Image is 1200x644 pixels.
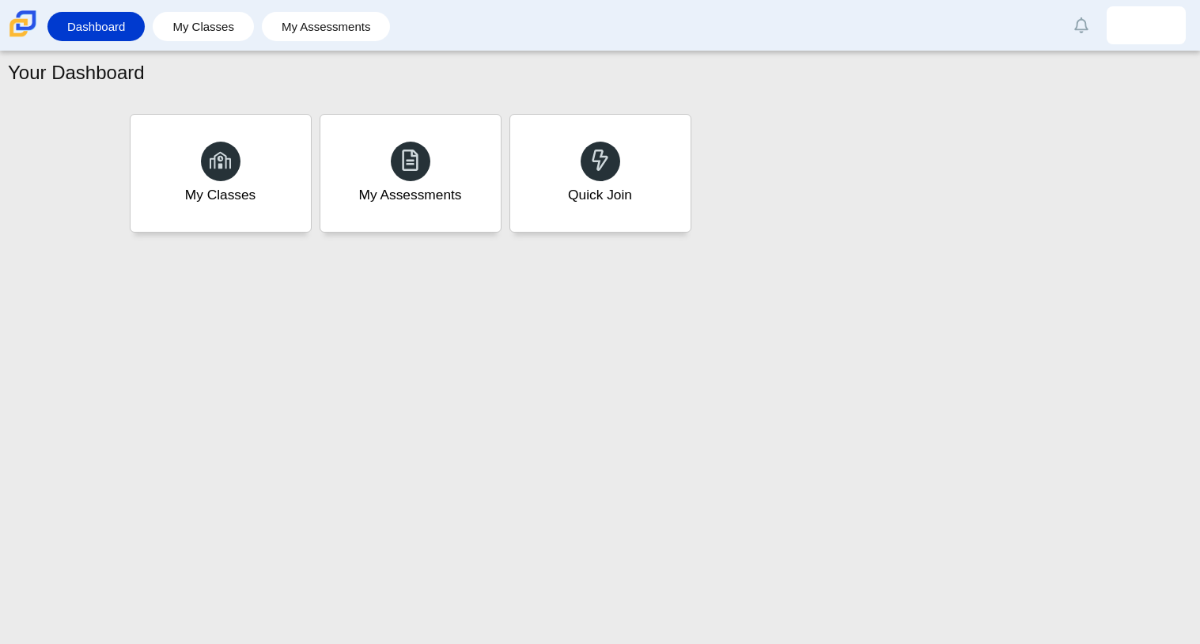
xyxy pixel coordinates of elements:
[568,185,632,205] div: Quick Join
[359,185,462,205] div: My Assessments
[6,29,40,43] a: Carmen School of Science & Technology
[8,59,145,86] h1: Your Dashboard
[509,114,691,233] a: Quick Join
[55,12,137,41] a: Dashboard
[1064,8,1099,43] a: Alerts
[130,114,312,233] a: My Classes
[1107,6,1186,44] a: alan.gomezgallegos.jpFJW6
[1134,13,1159,38] img: alan.gomezgallegos.jpFJW6
[270,12,383,41] a: My Assessments
[161,12,246,41] a: My Classes
[6,7,40,40] img: Carmen School of Science & Technology
[320,114,502,233] a: My Assessments
[185,185,256,205] div: My Classes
